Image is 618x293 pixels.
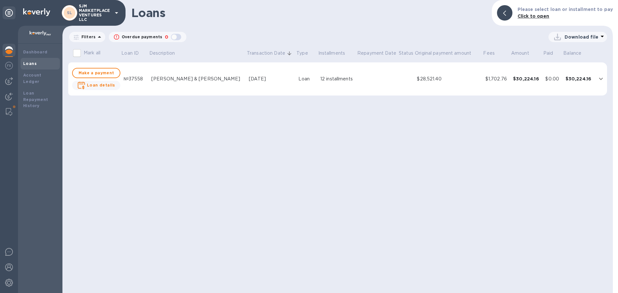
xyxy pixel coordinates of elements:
p: Overdue payments [122,34,162,40]
p: Filters [79,34,96,40]
span: Description [149,50,183,57]
div: [DATE] [249,76,293,82]
b: Dashboard [23,50,48,54]
p: Description [149,50,175,57]
div: Unpin categories [3,6,15,19]
span: Type [296,50,316,57]
p: Original payment amount [415,50,471,57]
span: Make a payment [78,69,115,77]
b: Loan details [87,83,115,87]
div: $30,224.16 [513,76,540,82]
p: Fees [483,50,495,57]
button: Loan details [72,81,120,90]
p: Paid [543,50,553,57]
img: Logo [23,8,50,16]
p: Transaction Date [247,50,285,57]
b: Click to open [518,14,549,19]
h1: Loans [131,6,487,20]
b: SL [67,10,72,15]
div: $1,702.76 [485,76,508,82]
img: Foreign exchange [5,62,13,69]
span: Fees [483,50,503,57]
span: Loan ID [121,50,147,57]
span: Paid [543,50,562,57]
div: 12 installments [320,76,354,82]
div: №37558 [124,76,146,82]
p: SJM MARKETPLACE VENTURES LLC [79,4,111,22]
button: Overdue payments0 [109,32,186,42]
p: Amount [511,50,529,57]
span: Installments [318,50,354,57]
b: Loan Repayment History [23,91,48,108]
button: Make a payment [72,68,120,78]
div: [PERSON_NAME] & [PERSON_NAME] [151,76,244,82]
button: expand row [596,74,606,84]
b: Account Ledger [23,73,42,84]
p: Loan ID [121,50,139,57]
p: Installments [318,50,345,57]
span: Amount [511,50,538,57]
p: Type [296,50,308,57]
p: 0 [165,34,168,41]
span: Balance [563,50,590,57]
p: Repayment Date [357,50,396,57]
b: Loans [23,61,37,66]
span: Original payment amount [415,50,480,57]
p: Mark all [84,50,100,56]
div: $28,521.40 [417,76,480,82]
span: Transaction Date [247,50,294,57]
div: Loan [298,76,315,82]
p: Balance [563,50,581,57]
div: $30,224.16 [566,76,593,82]
div: $0.00 [545,76,560,82]
p: Status [399,50,413,57]
b: Please select loan or installment to pay [518,7,613,12]
p: Download file [565,34,598,40]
